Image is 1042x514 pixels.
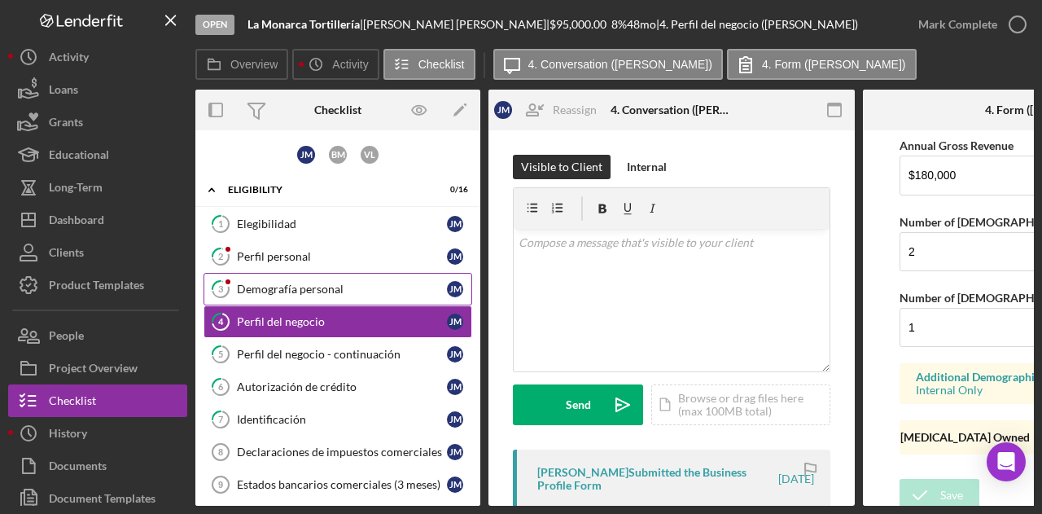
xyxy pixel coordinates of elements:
label: [MEDICAL_DATA] Owned [900,430,1030,444]
div: Perfil del negocio - continuación [237,348,447,361]
button: Documents [8,450,187,482]
div: Declaraciones de impuestos comerciales [237,446,447,459]
button: Save [900,479,979,512]
div: Activity [49,41,89,77]
div: J M [447,477,463,493]
div: People [49,319,84,356]
tspan: 6 [218,381,224,392]
label: Checklist [418,58,465,71]
div: Clients [49,236,84,273]
a: 2Perfil personalJM [204,240,472,273]
div: 8 % [611,18,627,31]
div: B M [329,146,347,164]
div: $95,000.00 [549,18,611,31]
div: J M [447,411,463,428]
div: Autorización de crédito [237,380,447,393]
div: Checklist [314,103,361,116]
button: Clients [8,236,187,269]
label: Overview [230,58,278,71]
label: Annual Gross Revenue [900,138,1014,152]
button: Educational [8,138,187,171]
time: 2025-08-15 19:29 [778,472,814,485]
div: Documents [49,450,107,486]
div: J M [447,379,463,395]
div: Identificación [237,413,447,426]
a: 5Perfil del negocio - continuaciónJM [204,338,472,371]
tspan: 5 [218,349,223,359]
a: 9Estados bancarios comerciales (3 meses)JM [204,468,472,501]
button: Loans [8,73,187,106]
div: Save [940,479,963,512]
div: History [49,417,87,454]
a: 4Perfil del negocioJM [204,305,472,338]
tspan: 9 [218,480,223,490]
div: Send [566,384,591,425]
a: 3Demografía personalJM [204,273,472,305]
div: J M [447,444,463,460]
button: People [8,319,187,352]
div: J M [297,146,315,164]
div: Mark Complete [918,8,997,41]
label: Activity [332,58,368,71]
button: History [8,417,187,450]
a: 8Declaraciones de impuestos comercialesJM [204,436,472,468]
a: Long-Term [8,171,187,204]
a: 6Autorización de créditoJM [204,371,472,403]
div: Project Overview [49,352,138,389]
div: J M [447,314,463,330]
div: [PERSON_NAME] [PERSON_NAME] | [363,18,549,31]
div: Product Templates [49,269,144,305]
button: Checklist [8,384,187,417]
b: La Monarca Tortillería [247,17,360,31]
div: 4. Conversation ([PERSON_NAME]) [611,103,733,116]
div: [PERSON_NAME] Submitted the Business Profile Form [537,466,776,492]
div: Open [195,15,234,35]
button: Project Overview [8,352,187,384]
button: Grants [8,106,187,138]
a: 1ElegibilidadJM [204,208,472,240]
tspan: 4 [218,316,224,327]
div: Dashboard [49,204,104,240]
div: J M [447,248,463,265]
div: Internal [627,155,667,179]
button: JMReassign [486,94,613,126]
div: Loans [49,73,78,110]
div: Perfil personal [237,250,447,263]
button: Dashboard [8,204,187,236]
button: 4. Conversation ([PERSON_NAME]) [493,49,723,80]
div: | 4. Perfil del negocio ([PERSON_NAME]) [656,18,858,31]
div: Estados bancarios comerciales (3 meses) [237,478,447,491]
button: 4. Form ([PERSON_NAME]) [727,49,917,80]
tspan: 2 [218,251,223,261]
button: Activity [8,41,187,73]
div: J M [447,346,463,362]
div: Visible to Client [521,155,602,179]
div: Long-Term [49,171,103,208]
div: V L [361,146,379,164]
label: 4. Conversation ([PERSON_NAME]) [528,58,712,71]
div: Grants [49,106,83,143]
div: | [247,18,363,31]
tspan: 1 [218,218,223,229]
button: Activity [292,49,379,80]
button: Overview [195,49,288,80]
a: Product Templates [8,269,187,301]
div: J M [447,281,463,297]
label: 4. Form ([PERSON_NAME]) [762,58,906,71]
button: Internal [619,155,675,179]
div: ELIGIBILITY [228,185,427,195]
div: Demografía personal [237,283,447,296]
div: Open Intercom Messenger [987,442,1026,481]
button: Visible to Client [513,155,611,179]
div: 0 / 16 [439,185,468,195]
button: Checklist [383,49,475,80]
div: Checklist [49,384,96,421]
